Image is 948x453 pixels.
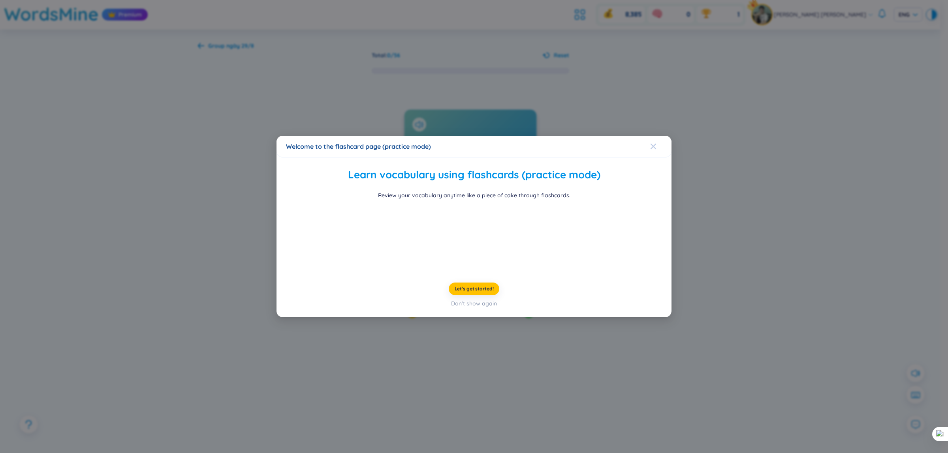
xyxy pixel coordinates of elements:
span: Let's get started! [455,286,494,292]
h2: Learn vocabulary using flashcards (practice mode) [286,167,662,183]
div: Review your vocabulary anytime like a piece of cake through flashcards. [378,191,570,200]
button: Close [650,136,671,157]
div: Welcome to the flashcard page (practice mode) [286,142,662,151]
div: Don't show again [451,299,497,308]
button: Let's get started! [449,283,500,295]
